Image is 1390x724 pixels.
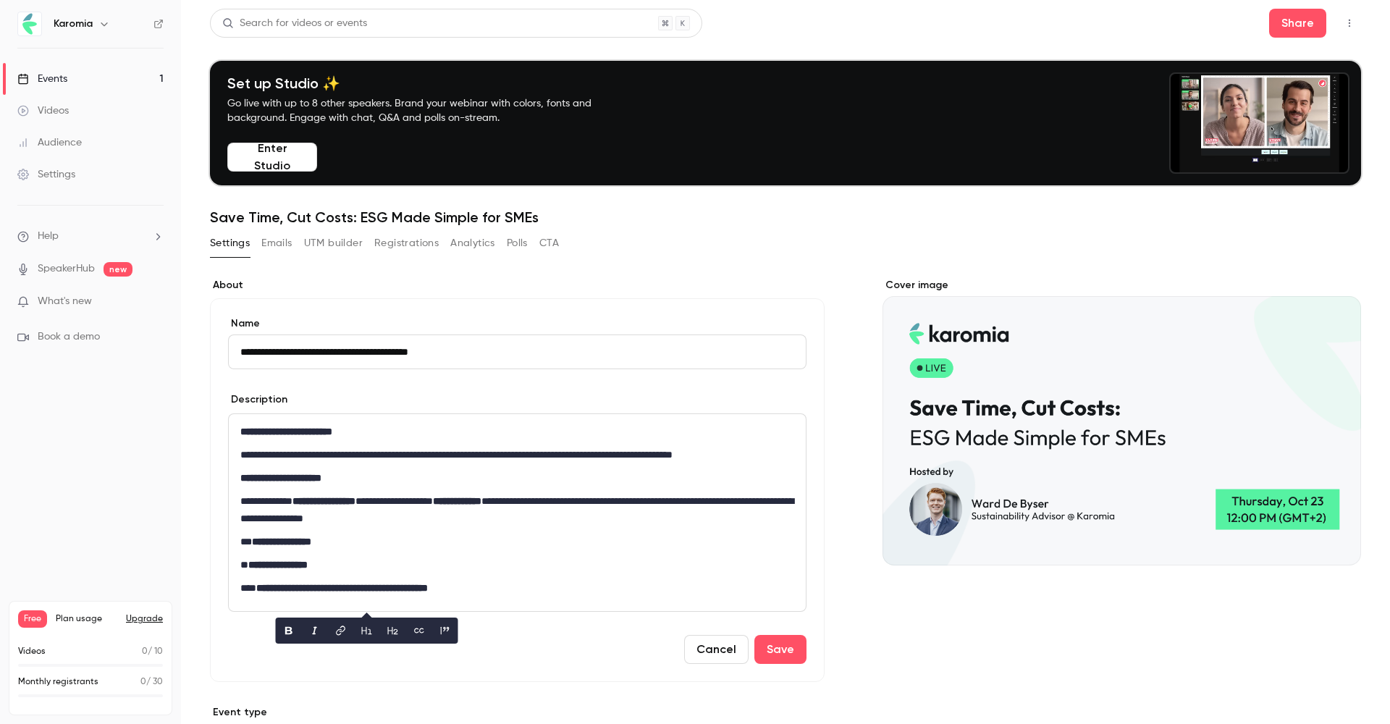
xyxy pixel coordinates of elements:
[450,232,495,255] button: Analytics
[754,635,806,664] button: Save
[17,72,67,86] div: Events
[38,261,95,277] a: SpeakerHub
[1269,9,1326,38] button: Share
[18,12,41,35] img: Karomia
[434,619,457,642] button: blockquote
[56,613,117,625] span: Plan usage
[303,619,327,642] button: italic
[228,392,287,407] label: Description
[54,17,93,31] h6: Karomia
[17,135,82,150] div: Audience
[684,635,749,664] button: Cancel
[329,619,353,642] button: link
[222,16,367,31] div: Search for videos or events
[17,229,164,244] li: help-dropdown-opener
[261,232,292,255] button: Emails
[228,316,806,331] label: Name
[883,278,1361,292] label: Cover image
[38,329,100,345] span: Book a demo
[539,232,559,255] button: CTA
[104,262,132,277] span: new
[126,613,163,625] button: Upgrade
[140,675,163,689] p: / 30
[228,413,806,612] section: description
[507,232,528,255] button: Polls
[17,167,75,182] div: Settings
[210,705,825,720] p: Event type
[142,647,148,656] span: 0
[146,295,164,308] iframe: Noticeable Trigger
[883,278,1361,565] section: Cover image
[18,610,47,628] span: Free
[140,678,146,686] span: 0
[229,414,806,611] div: editor
[374,232,439,255] button: Registrations
[227,96,625,125] p: Go live with up to 8 other speakers. Brand your webinar with colors, fonts and background. Engage...
[18,645,46,658] p: Videos
[210,209,1361,226] h1: Save Time, Cut Costs: ESG Made Simple for SMEs
[227,143,317,172] button: Enter Studio
[17,104,69,118] div: Videos
[277,619,300,642] button: bold
[18,675,98,689] p: Monthly registrants
[210,278,825,292] label: About
[227,75,625,92] h4: Set up Studio ✨
[210,232,250,255] button: Settings
[304,232,363,255] button: UTM builder
[38,229,59,244] span: Help
[142,645,163,658] p: / 10
[38,294,92,309] span: What's new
